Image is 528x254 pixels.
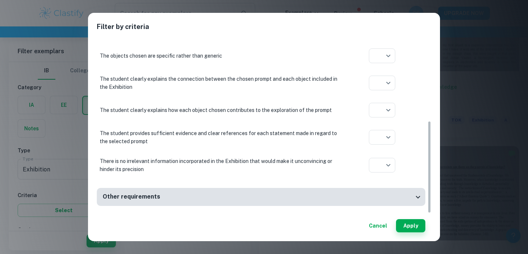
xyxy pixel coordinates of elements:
p: The student clearly explains the connection between the chosen prompt and each object included in... [100,75,342,91]
button: Apply [396,219,425,232]
button: Cancel [366,219,390,232]
h2: Filter by criteria [97,22,431,38]
p: The objects chosen are specific rather than generic [100,52,342,60]
div: Other requirements [97,188,425,206]
p: There is no irrelevant information incorporated in the Exhibition that would make it unconvincing... [100,157,342,173]
p: The student clearly explains how each object chosen contributes to the exploration of the prompt [100,106,342,114]
h6: Other requirements [103,192,160,202]
p: The student provides sufficient evidence and clear references for each statement made in regard t... [100,129,342,145]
